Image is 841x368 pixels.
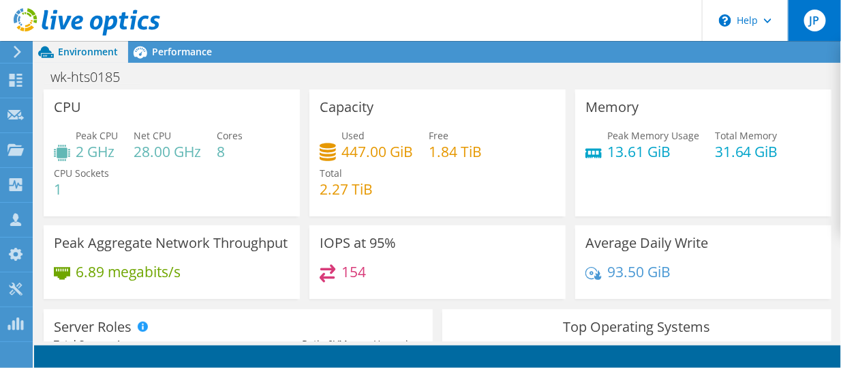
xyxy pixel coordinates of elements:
span: Used [341,129,365,142]
span: Total [320,167,342,180]
h4: 8 [217,144,243,159]
span: JP [804,10,826,31]
h3: Capacity [320,100,373,115]
span: 0 [328,337,333,350]
h4: 93.50 GiB [607,264,671,279]
h3: Peak Aggregate Network Throughput [54,236,288,251]
h3: Top Operating Systems [453,320,821,335]
span: Peak Memory Usage [607,129,699,142]
h4: 1.84 TiB [429,144,482,159]
span: Performance [152,45,212,58]
h3: IOPS at 95% [320,236,396,251]
h4: 1 [54,182,109,197]
h4: 13.61 GiB [607,144,699,159]
span: Peak CPU [76,129,118,142]
span: CPU Sockets [54,167,109,180]
span: Net CPU [134,129,171,142]
div: Total Servers: [54,337,238,352]
span: Cores [217,129,243,142]
h4: 28.00 GHz [134,144,201,159]
div: Ratio: VMs per Hypervisor [238,337,422,352]
h4: 2 GHz [76,144,118,159]
span: Free [429,129,448,142]
span: Total Memory [715,129,778,142]
h3: Average Daily Write [585,236,708,251]
h4: 2.27 TiB [320,182,373,197]
svg: \n [719,14,731,27]
h4: 154 [341,264,366,279]
h4: 6.89 megabits/s [76,264,181,279]
span: 1 [116,337,121,350]
h3: CPU [54,100,81,115]
h3: Server Roles [54,320,132,335]
h4: 31.64 GiB [715,144,778,159]
h4: 447.00 GiB [341,144,413,159]
h3: Memory [585,100,639,115]
h1: wk-hts0185 [44,70,141,85]
span: Environment [58,45,118,58]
